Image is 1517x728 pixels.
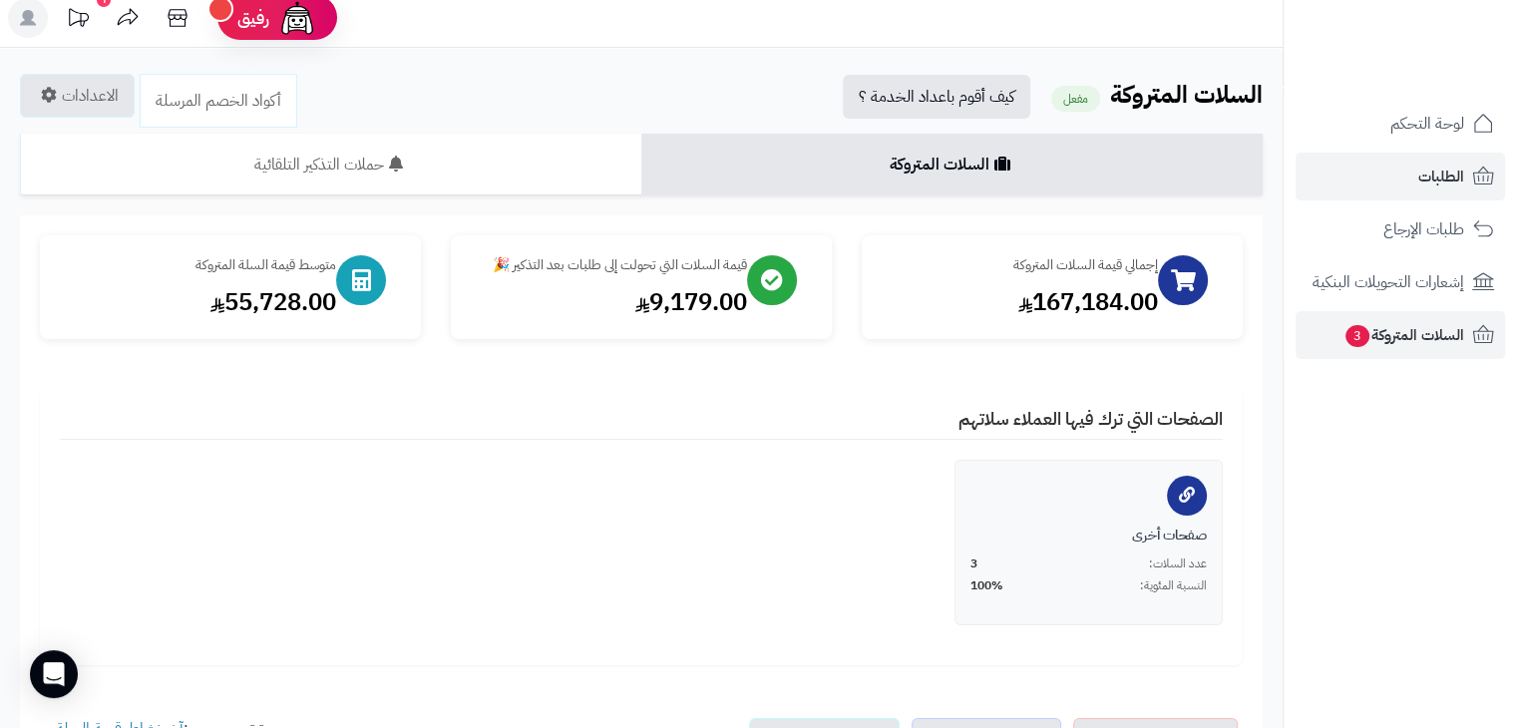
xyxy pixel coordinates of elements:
h4: الصفحات التي ترك فيها العملاء سلاتهم [60,409,1223,440]
span: 100% [970,577,1003,594]
div: 9,179.00 [471,285,747,319]
div: إجمالي قيمة السلات المتروكة [882,255,1158,275]
span: النسبة المئوية: [1140,577,1207,594]
a: السلات المتروكة [641,134,1263,195]
span: الطلبات [1418,163,1464,190]
span: عدد السلات: [1149,555,1207,572]
span: إشعارات التحويلات البنكية [1313,268,1464,296]
a: أكواد الخصم المرسلة [140,74,297,128]
a: طلبات الإرجاع [1296,205,1505,253]
span: 3 [1344,324,1370,347]
span: رفيق [237,6,269,30]
span: طلبات الإرجاع [1383,215,1464,243]
a: حملات التذكير التلقائية [20,134,641,195]
div: صفحات أخرى [970,526,1207,546]
a: إشعارات التحويلات البنكية [1296,258,1505,306]
a: لوحة التحكم [1296,100,1505,148]
b: السلات المتروكة [1110,77,1263,113]
span: لوحة التحكم [1390,110,1464,138]
a: السلات المتروكة3 [1296,311,1505,359]
small: مفعل [1051,86,1100,112]
span: السلات المتروكة [1343,321,1464,349]
div: متوسط قيمة السلة المتروكة [60,255,336,275]
a: الاعدادات [20,74,135,118]
div: 55,728.00 [60,285,336,319]
span: 3 [970,555,977,572]
div: Open Intercom Messenger [30,650,78,698]
div: 167,184.00 [882,285,1158,319]
img: logo-2.png [1381,35,1498,77]
a: كيف أقوم باعداد الخدمة ؟ [843,75,1030,119]
a: الطلبات [1296,153,1505,200]
div: قيمة السلات التي تحولت إلى طلبات بعد التذكير 🎉 [471,255,747,275]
